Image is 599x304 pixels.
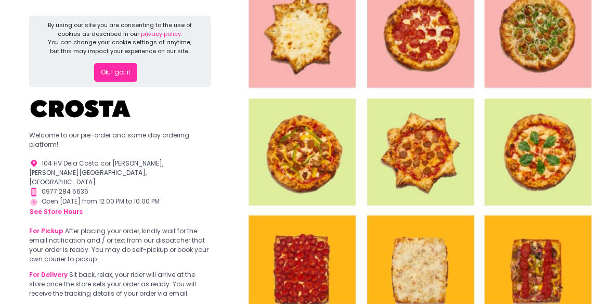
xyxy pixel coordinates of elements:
div: Sit back, relax, your rider will arrive at the store once the store sets your order as ready. You... [29,270,211,298]
div: Welcome to our pre-order and same day ordering platform! [29,131,211,149]
b: For Delivery [29,270,68,279]
div: 104 HV Dela Costa cor [PERSON_NAME], [PERSON_NAME][GEOGRAPHIC_DATA], [GEOGRAPHIC_DATA] [29,159,211,187]
a: privacy policy. [141,30,182,38]
b: For Pickup [29,226,63,235]
div: By using our site you are consenting to the use of cookies as described in our You can change you... [45,21,194,55]
div: After placing your order, kindly wait for the email notification and / or text from our dispatche... [29,226,211,264]
div: 0977 284 5636 [29,187,211,197]
button: see store hours [29,207,83,217]
button: Ok, I got it [94,63,137,82]
img: Crosta Pizzeria [29,93,133,124]
div: Open [DATE] from 12:00 PM to 10:00 PM [29,197,211,217]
